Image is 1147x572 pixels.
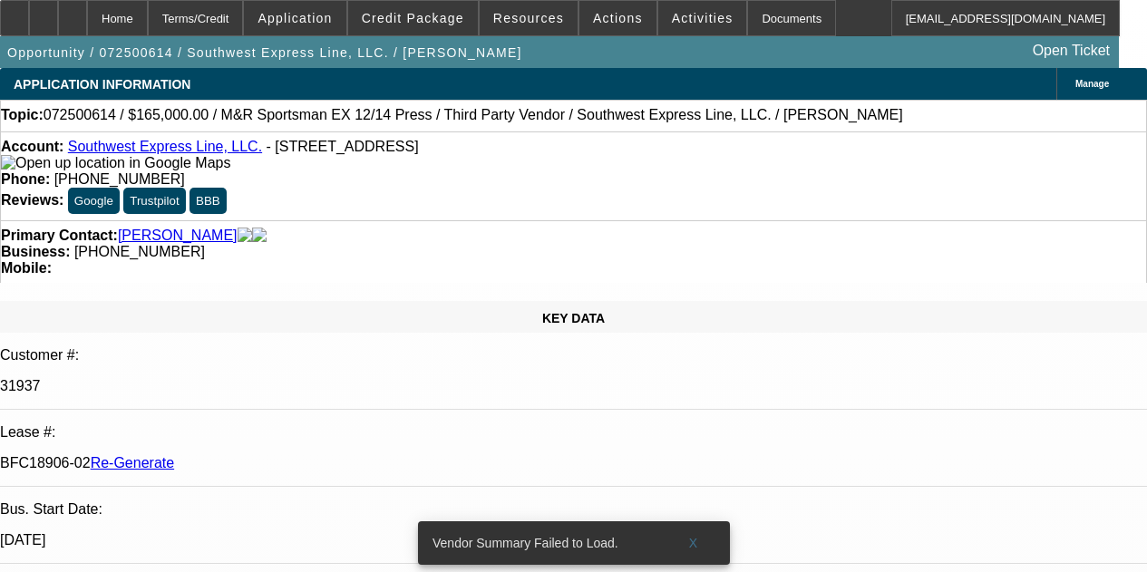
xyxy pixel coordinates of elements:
[579,1,656,35] button: Actions
[480,1,578,35] button: Resources
[1075,79,1109,89] span: Manage
[68,188,120,214] button: Google
[418,521,665,565] div: Vendor Summary Failed to Load.
[1,155,230,170] a: View Google Maps
[91,455,175,470] a: Re-Generate
[658,1,747,35] button: Activities
[252,228,267,244] img: linkedin-icon.png
[54,171,185,187] span: [PHONE_NUMBER]
[362,11,464,25] span: Credit Package
[672,11,734,25] span: Activities
[688,536,698,550] span: X
[244,1,345,35] button: Application
[1,244,70,259] strong: Business:
[258,11,332,25] span: Application
[542,311,605,325] span: KEY DATA
[1,155,230,171] img: Open up location in Google Maps
[7,45,522,60] span: Opportunity / 072500614 / Southwest Express Line, LLC. / [PERSON_NAME]
[1,107,44,123] strong: Topic:
[1,228,118,244] strong: Primary Contact:
[74,244,205,259] span: [PHONE_NUMBER]
[190,188,227,214] button: BBB
[593,11,643,25] span: Actions
[123,188,185,214] button: Trustpilot
[118,228,238,244] a: [PERSON_NAME]
[14,77,190,92] span: APPLICATION INFORMATION
[665,527,723,559] button: X
[1,260,52,276] strong: Mobile:
[1,192,63,208] strong: Reviews:
[68,139,262,154] a: Southwest Express Line, LLC.
[1025,35,1117,66] a: Open Ticket
[1,171,50,187] strong: Phone:
[44,107,903,123] span: 072500614 / $165,000.00 / M&R Sportsman EX 12/14 Press / Third Party Vendor / Southwest Express L...
[238,228,252,244] img: facebook-icon.png
[348,1,478,35] button: Credit Package
[493,11,564,25] span: Resources
[267,139,419,154] span: - [STREET_ADDRESS]
[1,139,63,154] strong: Account:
